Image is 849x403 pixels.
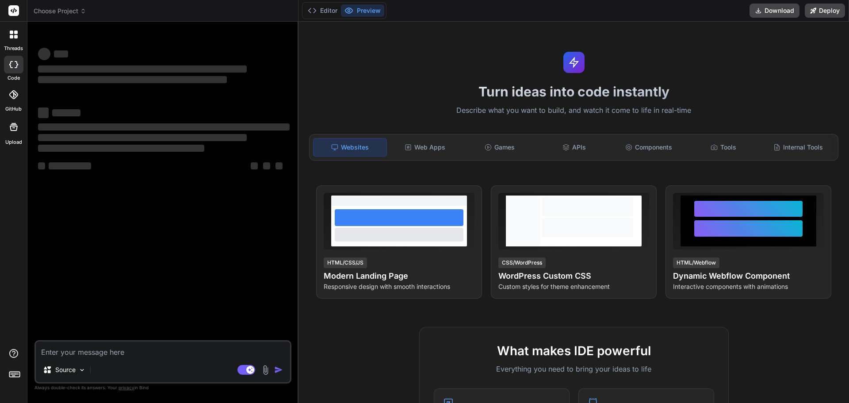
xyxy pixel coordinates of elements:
[54,50,68,58] span: ‌
[498,257,546,268] div: CSS/WordPress
[38,134,247,141] span: ‌
[38,48,50,60] span: ‌
[275,162,283,169] span: ‌
[38,162,45,169] span: ‌
[4,45,23,52] label: threads
[498,270,649,282] h4: WordPress Custom CSS
[687,138,760,157] div: Tools
[434,364,714,374] p: Everything you need to bring your ideas to life
[389,138,462,157] div: Web Apps
[38,65,247,73] span: ‌
[324,270,474,282] h4: Modern Landing Page
[274,365,283,374] img: icon
[538,138,611,157] div: APIs
[263,162,270,169] span: ‌
[341,4,384,17] button: Preview
[34,7,86,15] span: Choose Project
[304,4,341,17] button: Editor
[434,342,714,360] h2: What makes IDE powerful
[673,282,824,291] p: Interactive components with animations
[673,270,824,282] h4: Dynamic Webflow Component
[612,138,685,157] div: Components
[673,257,719,268] div: HTML/Webflow
[8,74,20,82] label: code
[463,138,536,157] div: Games
[38,76,227,83] span: ‌
[38,145,204,152] span: ‌
[304,105,844,116] p: Describe what you want to build, and watch it come to life in real-time
[324,257,367,268] div: HTML/CSS/JS
[78,366,86,374] img: Pick Models
[52,109,80,116] span: ‌
[5,138,22,146] label: Upload
[55,365,76,374] p: Source
[498,282,649,291] p: Custom styles for theme enhancement
[805,4,845,18] button: Deploy
[38,107,49,118] span: ‌
[750,4,799,18] button: Download
[761,138,834,157] div: Internal Tools
[304,84,844,100] h1: Turn ideas into code instantly
[119,385,134,390] span: privacy
[324,282,474,291] p: Responsive design with smooth interactions
[49,162,91,169] span: ‌
[38,123,290,130] span: ‌
[260,365,271,375] img: attachment
[313,138,387,157] div: Websites
[5,105,22,113] label: GitHub
[251,162,258,169] span: ‌
[34,384,291,392] p: Always double-check its answers. Your in Bind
